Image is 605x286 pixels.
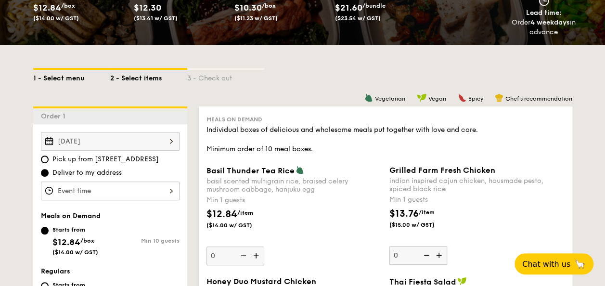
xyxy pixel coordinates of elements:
[418,246,433,264] img: icon-reduce.1d2dbef1.svg
[458,93,466,102] img: icon-spicy.37a8142b.svg
[389,177,565,193] div: indian inspired cajun chicken, housmade pesto, spiced black rice
[419,209,435,216] span: /item
[468,95,483,102] span: Spicy
[530,18,570,26] strong: 4 weekdays
[206,208,237,220] span: $12.84
[187,70,264,83] div: 3 - Check out
[262,2,276,9] span: /box
[433,246,447,264] img: icon-add.58712e84.svg
[389,246,447,265] input: Grilled Farm Fresh Chickenindian inspired cajun chicken, housmade pesto, spiced black riceMin 1 g...
[206,166,295,175] span: Basil Thunder Tea Rice
[512,18,576,37] div: Order in advance
[389,195,565,205] div: Min 1 guests
[80,237,94,244] span: /box
[389,208,419,220] span: $13.76
[52,155,159,164] span: Pick up from [STREET_ADDRESS]
[389,221,455,229] span: ($15.00 w/ GST)
[41,112,69,120] span: Order 1
[206,247,264,265] input: Basil Thunder Tea Ricebasil scented multigrain rice, braised celery mushroom cabbage, hanjuku egg...
[110,70,187,83] div: 2 - Select items
[457,277,467,286] img: icon-vegan.f8ff3823.svg
[375,95,405,102] span: Vegetarian
[206,177,382,194] div: basil scented multigrain rice, braised celery mushroom cabbage, hanjuku egg
[505,95,572,102] span: Chef's recommendation
[237,209,253,216] span: /item
[110,237,180,244] div: Min 10 guests
[515,253,593,274] button: Chat with us🦙
[41,227,49,234] input: Starts from$12.84/box($14.00 w/ GST)Min 10 guests
[206,195,382,205] div: Min 1 guests
[335,15,381,22] span: ($23.54 w/ GST)
[362,2,386,9] span: /bundle
[33,15,79,22] span: ($14.00 w/ GST)
[206,277,316,286] span: Honey Duo Mustard Chicken
[389,166,495,175] span: Grilled Farm Fresh Chicken
[134,15,178,22] span: ($13.41 w/ GST)
[235,247,250,265] img: icon-reduce.1d2dbef1.svg
[526,9,562,17] span: Lead time:
[495,93,503,102] img: icon-chef-hat.a58ddaea.svg
[134,2,161,13] span: $12.30
[206,125,565,154] div: Individual boxes of delicious and wholesome meals put together with love and care. Minimum order ...
[61,2,75,9] span: /box
[52,237,80,247] span: $12.84
[234,15,278,22] span: ($11.23 w/ GST)
[335,2,362,13] span: $21.60
[417,93,426,102] img: icon-vegan.f8ff3823.svg
[41,267,70,275] span: Regulars
[428,95,446,102] span: Vegan
[574,259,586,270] span: 🦙
[41,156,49,163] input: Pick up from [STREET_ADDRESS]
[41,132,180,151] input: Event date
[41,182,180,200] input: Event time
[250,247,264,265] img: icon-add.58712e84.svg
[41,212,101,220] span: Meals on Demand
[206,221,272,229] span: ($14.00 w/ GST)
[52,168,122,178] span: Deliver to my address
[52,249,98,256] span: ($14.00 w/ GST)
[52,226,98,234] div: Starts from
[296,166,304,174] img: icon-vegetarian.fe4039eb.svg
[33,70,110,83] div: 1 - Select menu
[33,2,61,13] span: $12.84
[206,116,262,123] span: Meals on Demand
[522,260,570,269] span: Chat with us
[41,169,49,177] input: Deliver to my address
[364,93,373,102] img: icon-vegetarian.fe4039eb.svg
[234,2,262,13] span: $10.30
